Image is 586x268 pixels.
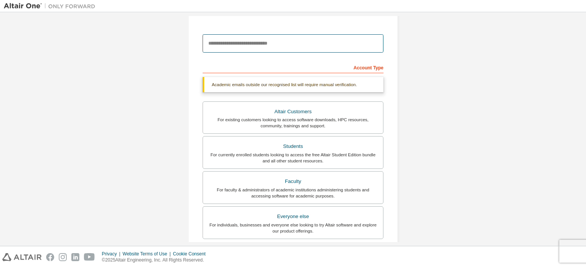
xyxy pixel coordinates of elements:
[59,253,67,261] img: instagram.svg
[208,222,378,234] div: For individuals, businesses and everyone else looking to try Altair software and explore our prod...
[173,251,210,257] div: Cookie Consent
[208,152,378,164] div: For currently enrolled students looking to access the free Altair Student Edition bundle and all ...
[208,187,378,199] div: For faculty & administrators of academic institutions administering students and accessing softwa...
[2,253,42,261] img: altair_logo.svg
[102,251,122,257] div: Privacy
[208,117,378,129] div: For existing customers looking to access software downloads, HPC resources, community, trainings ...
[102,257,210,263] p: © 2025 Altair Engineering, Inc. All Rights Reserved.
[208,176,378,187] div: Faculty
[203,61,383,73] div: Account Type
[203,77,383,92] div: Academic emails outside our recognised list will require manual verification.
[4,2,99,10] img: Altair One
[71,253,79,261] img: linkedin.svg
[122,251,173,257] div: Website Terms of Use
[84,253,95,261] img: youtube.svg
[208,141,378,152] div: Students
[46,253,54,261] img: facebook.svg
[208,106,378,117] div: Altair Customers
[208,211,378,222] div: Everyone else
